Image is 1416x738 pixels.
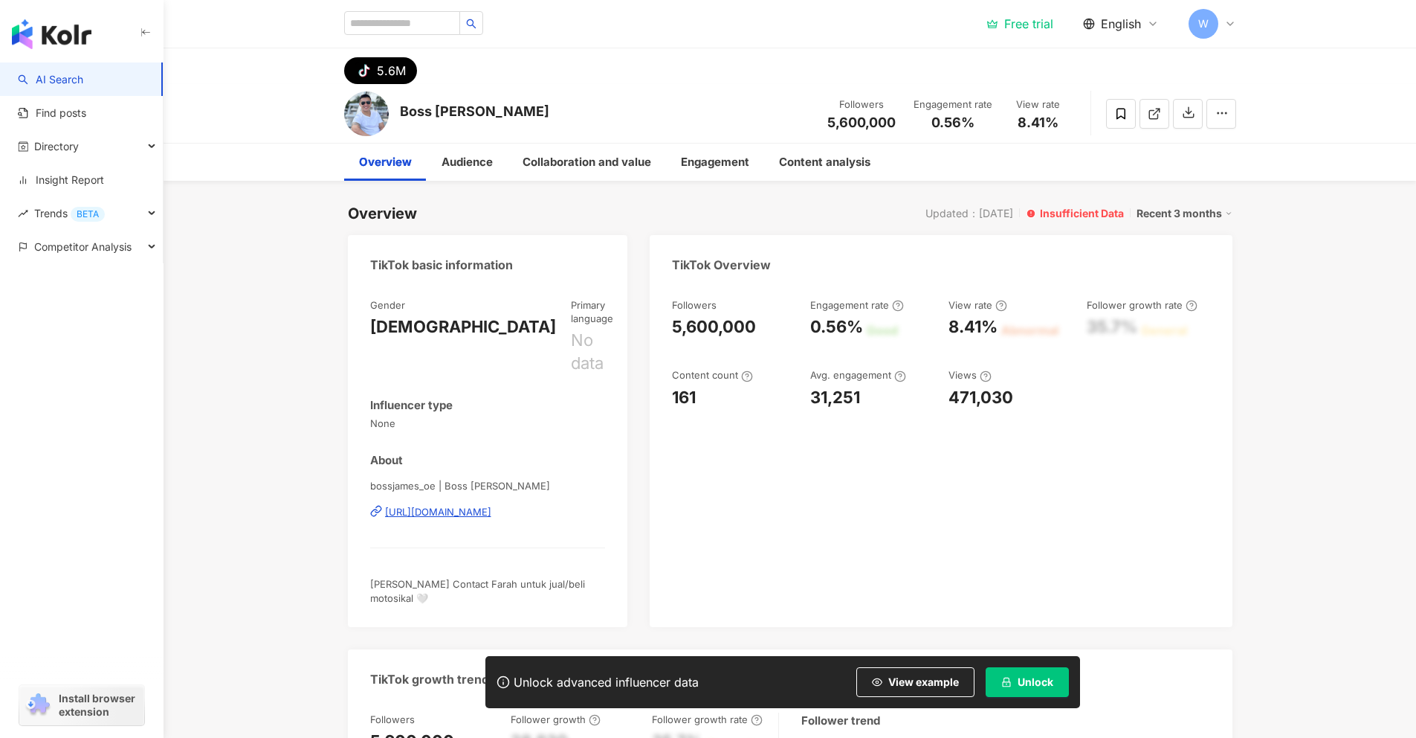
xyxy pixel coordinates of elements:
[370,298,405,312] div: Gender
[672,298,717,312] div: Followers
[34,129,79,163] span: Directory
[1018,115,1058,130] span: 8.41%
[1018,676,1053,688] span: Unlock
[672,257,771,273] div: TikTok Overview
[34,196,105,230] span: Trends
[400,102,549,121] div: Boss [PERSON_NAME]
[571,329,613,375] div: No data
[652,713,763,726] div: Follower growth rate
[1137,204,1232,223] div: Recent 3 months
[348,203,417,224] div: Overview
[779,153,870,171] div: Content analysis
[810,298,904,312] div: Engagement rate
[12,19,91,49] img: logo
[370,315,556,338] div: [DEMOGRAPHIC_DATA]
[948,298,1007,312] div: View rate
[1001,677,1012,687] span: lock
[24,693,52,717] img: chrome extension
[370,452,403,468] div: About
[511,713,601,726] div: Follower growth
[801,713,880,728] div: Follower trend
[370,257,513,273] div: TikTok basic information
[827,97,896,112] div: Followers
[827,115,896,130] span: 5,600,000
[1010,97,1067,112] div: View rate
[523,153,651,171] div: Collaboration and value
[359,153,412,171] div: Overview
[888,676,959,688] span: View example
[59,692,140,719] span: Install browser extension
[1198,16,1209,32] span: W
[370,417,606,430] span: None
[34,230,132,263] span: Competitor Analysis
[370,578,585,603] span: [PERSON_NAME] Contact Farah untuk jual/beli motosikal 🤍
[71,207,105,222] div: BETA
[19,685,144,725] a: chrome extensionInstall browser extension
[948,315,998,338] div: 8.41%
[810,368,906,382] div: Avg. engagement
[18,72,83,87] a: searchAI Search
[370,505,606,519] a: [URL][DOMAIN_NAME]
[370,397,453,413] div: Influencer type
[925,208,1013,219] div: Updated：[DATE]
[571,298,613,325] div: Primary language
[385,505,491,519] div: [URL][DOMAIN_NAME]
[810,386,860,409] div: 31,251
[370,479,606,492] span: bossjames_oe | Boss [PERSON_NAME]
[344,92,389,136] img: KOL Avatar
[810,315,863,338] div: 0.56%
[948,386,1013,409] div: 471,030
[672,386,696,409] div: 161
[377,60,406,81] div: 5.6M
[948,368,992,382] div: Views
[931,115,974,130] span: 0.56%
[18,208,28,219] span: rise
[442,153,493,171] div: Audience
[1087,298,1197,312] div: Follower growth rate
[856,667,974,697] button: View example
[914,97,992,112] div: Engagement rate
[672,368,753,382] div: Content count
[681,153,749,171] div: Engagement
[18,173,104,187] a: Insight Report
[1040,206,1124,221] div: Insufficient Data
[344,57,417,84] button: 5.6M
[18,106,86,121] a: Find posts
[370,713,415,726] div: Followers
[672,315,756,338] div: 5,600,000
[466,19,476,29] span: search
[514,675,699,690] div: Unlock advanced influencer data
[1101,16,1141,32] span: English
[986,16,1053,31] a: Free trial
[986,667,1069,697] button: Unlock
